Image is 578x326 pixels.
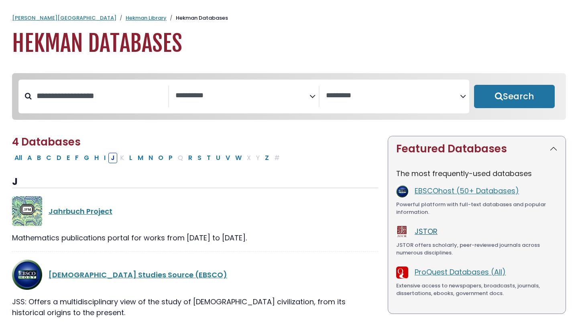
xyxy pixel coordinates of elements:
[204,153,213,163] button: Filter Results T
[396,201,558,216] div: Powerful platform with full-text databases and popular information.
[25,153,34,163] button: Filter Results A
[186,153,195,163] button: Filter Results R
[223,153,232,163] button: Filter Results V
[49,206,112,216] a: Jahrbuch Project
[12,14,116,22] a: [PERSON_NAME][GEOGRAPHIC_DATA]
[35,153,43,163] button: Filter Results B
[474,85,555,108] button: Submit for Search Results
[396,168,558,179] p: The most frequently-used databases
[195,153,204,163] button: Filter Results S
[64,153,72,163] button: Filter Results E
[126,14,167,22] a: Hekman Library
[44,153,54,163] button: Filter Results C
[12,135,81,149] span: 4 Databases
[396,282,558,297] div: Extensive access to newspapers, broadcasts, journals, dissertations, ebooks, government docs.
[32,89,168,103] input: Search database by title or keyword
[54,153,64,163] button: Filter Results D
[415,226,438,236] a: JSTOR
[214,153,223,163] button: Filter Results U
[396,241,558,257] div: JSTOR offers scholarly, peer-reviewed journals across numerous disciplines.
[73,153,81,163] button: Filter Results F
[81,153,92,163] button: Filter Results G
[12,73,566,120] nav: Search filters
[102,153,108,163] button: Filter Results I
[127,153,135,163] button: Filter Results L
[175,92,309,100] textarea: Search
[12,153,24,163] button: All
[415,186,519,196] a: EBSCOhost (50+ Databases)
[12,152,283,162] div: Alpha-list to filter by first letter of database name
[108,153,117,163] button: Filter Results J
[135,153,146,163] button: Filter Results M
[49,270,227,280] a: [DEMOGRAPHIC_DATA] Studies Source (EBSCO)
[233,153,244,163] button: Filter Results W
[12,232,378,243] div: Mathematics publications portal for works from [DATE] to [DATE].
[263,153,271,163] button: Filter Results Z
[146,153,155,163] button: Filter Results N
[415,267,506,277] a: ProQuest Databases (All)
[388,136,566,162] button: Featured Databases
[12,14,566,22] nav: breadcrumb
[12,296,378,318] div: JSS: Offers a multidisciplinary view of the study of [DEMOGRAPHIC_DATA] civilization, from its hi...
[166,153,175,163] button: Filter Results P
[12,30,566,57] h1: Hekman Databases
[156,153,166,163] button: Filter Results O
[12,176,378,188] h3: J
[92,153,101,163] button: Filter Results H
[167,14,228,22] li: Hekman Databases
[326,92,460,100] textarea: Search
